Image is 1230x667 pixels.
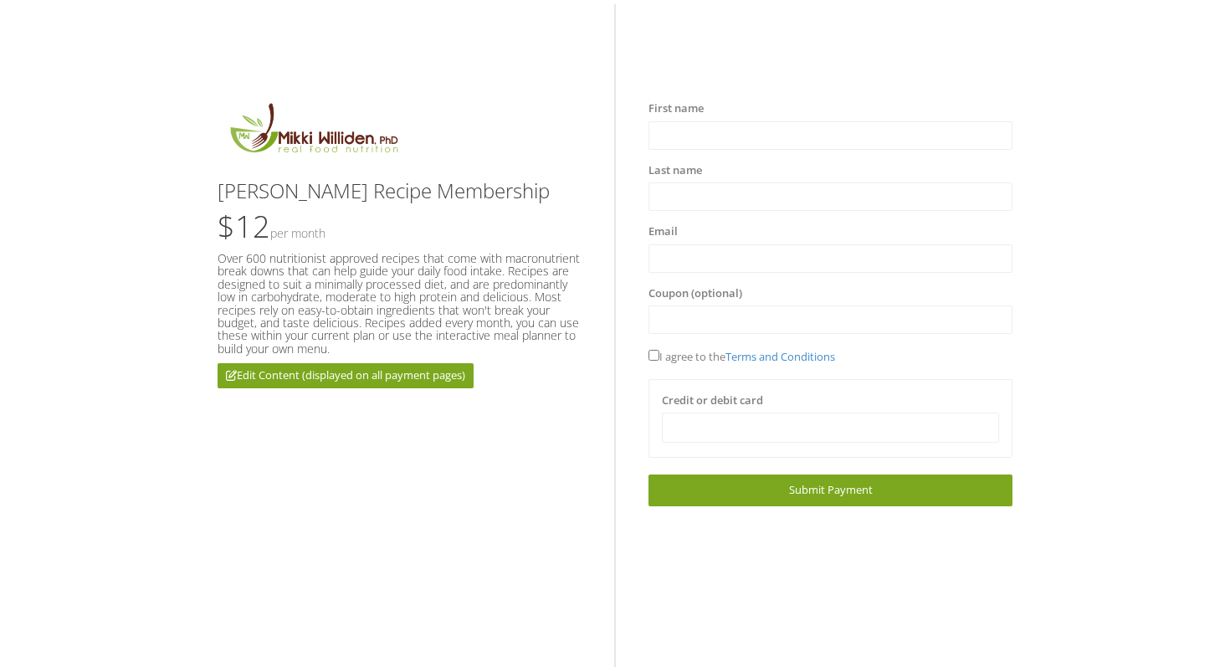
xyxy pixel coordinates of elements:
[789,482,873,497] span: Submit Payment
[218,100,408,163] img: MikkiLogoMain.png
[648,223,678,240] label: Email
[218,206,325,247] span: $12
[648,349,835,364] span: I agree to the
[218,252,582,355] h5: Over 600 nutritionist approved recipes that come with macronutrient break downs that can help gui...
[270,225,325,241] small: Per Month
[218,180,582,202] h3: [PERSON_NAME] Recipe Membership
[648,162,702,179] label: Last name
[662,393,763,409] label: Credit or debit card
[648,285,742,302] label: Coupon (optional)
[648,475,1012,505] a: Submit Payment
[218,363,474,388] a: Edit Content (displayed on all payment pages)
[725,349,835,364] a: Terms and Conditions
[648,100,704,117] label: First name
[673,421,988,435] iframe: Secure card payment input frame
